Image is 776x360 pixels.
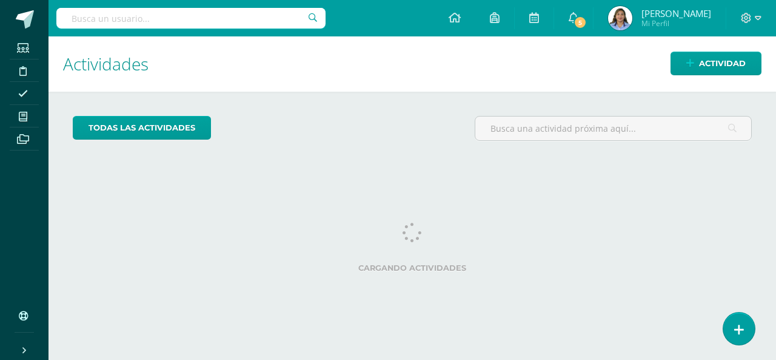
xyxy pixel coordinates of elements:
[641,18,711,29] span: Mi Perfil
[574,16,587,29] span: 5
[608,6,632,30] img: 4ad9095c4784519b754a1ef8a12ee0ac.png
[56,8,326,29] input: Busca un usuario...
[699,52,746,75] span: Actividad
[73,263,752,273] label: Cargando actividades
[641,7,711,19] span: [PERSON_NAME]
[671,52,761,75] a: Actividad
[475,117,751,140] input: Busca una actividad próxima aquí...
[63,36,761,92] h1: Actividades
[73,116,211,140] a: todas las Actividades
